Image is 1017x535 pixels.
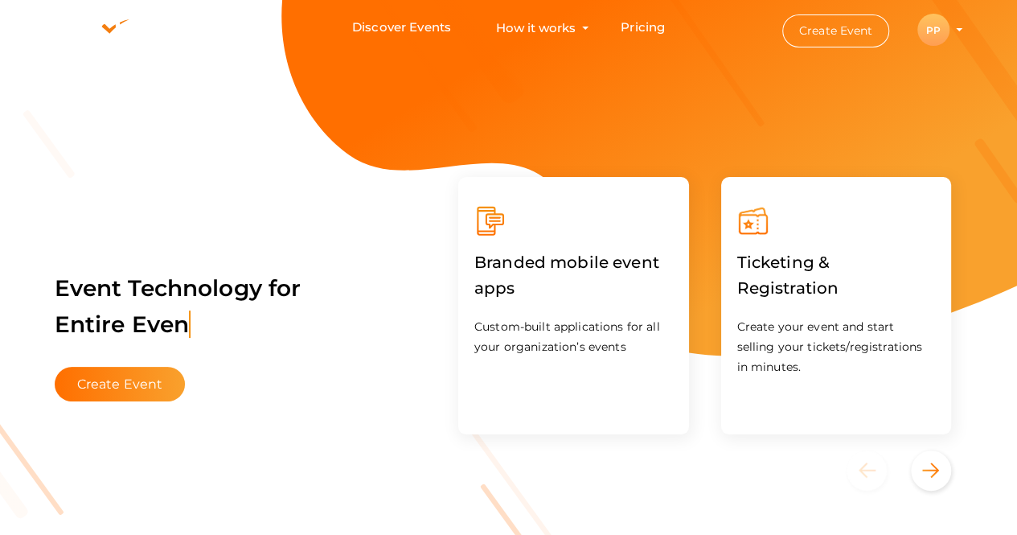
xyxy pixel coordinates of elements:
button: Previous [847,451,907,491]
button: Next [911,451,951,491]
p: Custom-built applications for all your organization’s events [474,317,673,357]
p: Create your event and start selling your tickets/registrations in minutes. [737,317,936,377]
label: Branded mobile event apps [474,237,673,313]
div: PP [917,14,949,46]
button: How it works [491,13,580,43]
button: Create Event [55,367,186,401]
a: Ticketing & Registration [737,282,936,297]
a: Branded mobile event apps [474,282,673,297]
button: PP [912,13,954,47]
span: Entire Even [55,311,191,338]
a: Pricing [621,13,665,43]
label: Ticketing & Registration [737,237,936,313]
label: Event Technology for [55,250,301,363]
button: Create Event [782,14,890,47]
profile-pic: PP [917,24,949,36]
a: Discover Events [352,13,451,43]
